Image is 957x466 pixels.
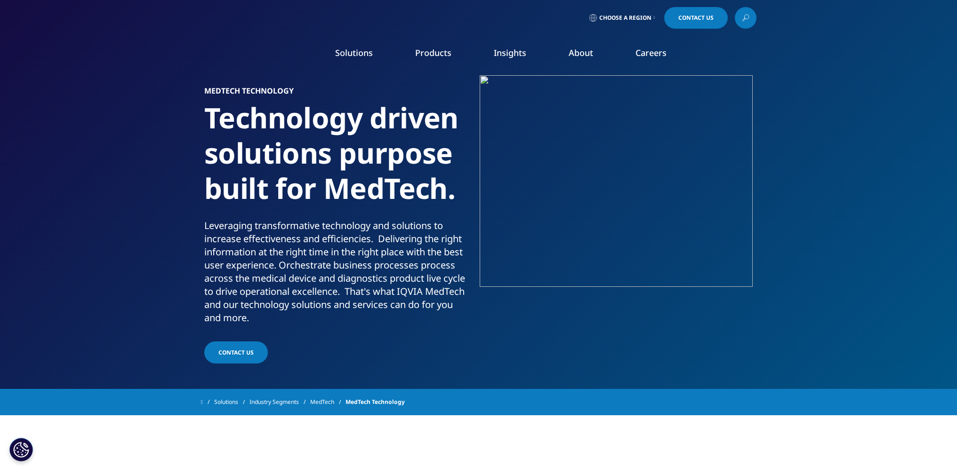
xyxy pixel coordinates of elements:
[218,348,254,356] span: Contact Us
[280,33,756,77] nav: Primary
[204,219,475,324] div: Leveraging transformative technology and solutions to increase effectiveness and efficiencies. De...
[494,47,526,58] a: Insights
[599,14,651,22] span: Choose a Region
[501,87,753,275] img: 732-medtech-monitor-with-data-900px.jpg
[214,394,249,411] a: Solutions
[249,394,310,411] a: Industry Segments
[335,47,373,58] a: Solutions
[310,394,346,411] a: MedTech
[415,47,451,58] a: Products
[204,341,268,363] a: Contact Us
[569,47,593,58] a: About
[9,438,33,461] button: Cookies Settings
[346,394,405,411] span: MedTech Technology
[204,100,475,219] h1: Technology driven solutions purpose built for MedTech.
[664,7,728,29] a: Contact Us
[635,47,667,58] a: Careers
[678,15,714,21] span: Contact Us
[204,87,475,100] h6: MedTech Technology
